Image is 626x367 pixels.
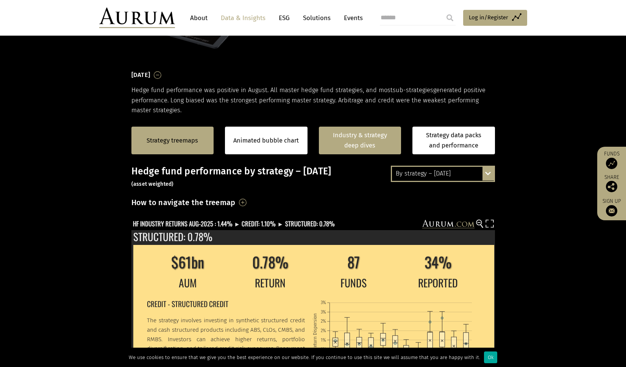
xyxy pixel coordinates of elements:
[601,198,622,216] a: Sign up
[442,10,457,25] input: Submit
[131,181,174,187] small: (asset weighted)
[412,127,495,154] a: Strategy data packs and performance
[99,8,175,28] img: Aurum
[392,167,494,180] div: By strategy – [DATE]
[319,127,401,154] a: Industry & strategy deep dives
[299,11,334,25] a: Solutions
[233,136,299,146] a: Animated bubble chart
[484,351,497,363] div: Ok
[606,158,617,169] img: Access Funds
[131,196,236,209] h3: How to navigate the treemap
[340,11,363,25] a: Events
[131,166,495,188] h3: Hedge fund performance by strategy – [DATE]
[601,151,622,169] a: Funds
[186,11,211,25] a: About
[147,136,198,146] a: Strategy treemaps
[463,10,527,26] a: Log in/Register
[131,85,495,115] p: Hedge fund performance was positive in August. All master hedge fund strategies, and most generat...
[393,86,433,94] span: sub-strategies
[217,11,269,25] a: Data & Insights
[601,175,622,192] div: Share
[469,13,508,22] span: Log in/Register
[606,205,617,216] img: Sign up to our newsletter
[131,69,150,81] h3: [DATE]
[275,11,293,25] a: ESG
[606,181,617,192] img: Share this post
